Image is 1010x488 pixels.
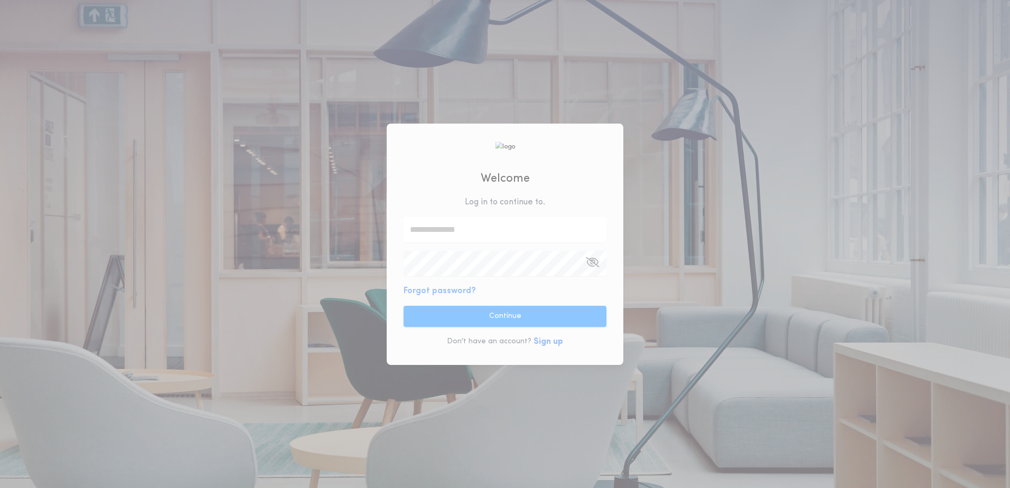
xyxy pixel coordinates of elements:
[495,142,515,152] img: logo
[534,335,563,348] button: Sign up
[404,285,476,297] button: Forgot password?
[447,336,531,347] p: Don't have an account?
[481,170,530,187] h2: Welcome
[404,306,606,327] button: Continue
[465,196,545,209] p: Log in to continue to .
